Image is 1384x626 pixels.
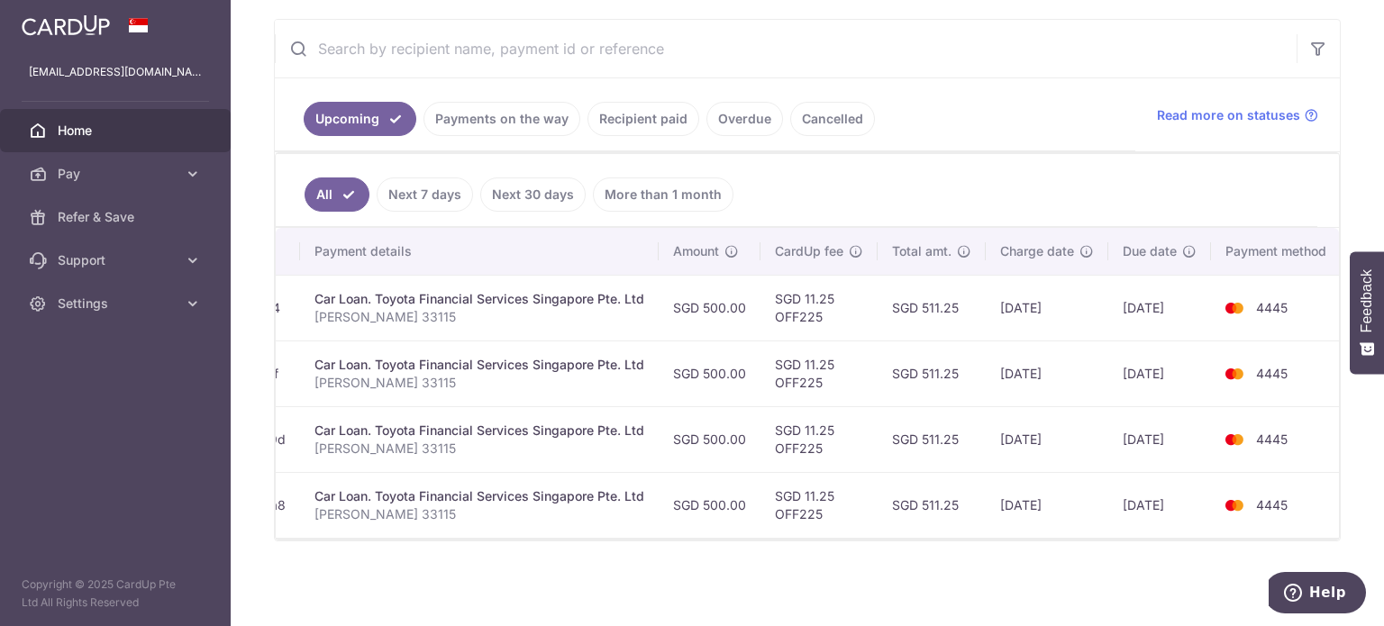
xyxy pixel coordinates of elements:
[58,295,177,313] span: Settings
[1108,472,1211,538] td: [DATE]
[986,340,1108,406] td: [DATE]
[1216,494,1252,516] img: Bank Card
[58,122,177,140] span: Home
[760,406,878,472] td: SGD 11.25 OFF225
[986,406,1108,472] td: [DATE]
[58,208,177,226] span: Refer & Save
[986,472,1108,538] td: [DATE]
[423,102,580,136] a: Payments on the way
[305,177,369,212] a: All
[986,275,1108,340] td: [DATE]
[29,63,202,81] p: [EMAIL_ADDRESS][DOMAIN_NAME]
[790,102,875,136] a: Cancelled
[659,406,760,472] td: SGD 500.00
[58,251,177,269] span: Support
[1216,363,1252,385] img: Bank Card
[1256,366,1288,381] span: 4445
[314,440,644,458] p: [PERSON_NAME] 33115
[673,242,719,260] span: Amount
[1256,431,1288,447] span: 4445
[314,290,644,308] div: Car Loan. Toyota Financial Services Singapore Pte. Ltd
[878,275,986,340] td: SGD 511.25
[58,165,177,183] span: Pay
[775,242,843,260] span: CardUp fee
[314,487,644,505] div: Car Loan. Toyota Financial Services Singapore Pte. Ltd
[1108,406,1211,472] td: [DATE]
[878,472,986,538] td: SGD 511.25
[878,340,986,406] td: SGD 511.25
[1359,269,1375,332] span: Feedback
[1157,106,1318,124] a: Read more on statuses
[314,374,644,392] p: [PERSON_NAME] 33115
[300,228,659,275] th: Payment details
[1216,297,1252,319] img: Bank Card
[1211,228,1348,275] th: Payment method
[1108,340,1211,406] td: [DATE]
[314,356,644,374] div: Car Loan. Toyota Financial Services Singapore Pte. Ltd
[314,308,644,326] p: [PERSON_NAME] 33115
[1256,300,1288,315] span: 4445
[659,472,760,538] td: SGD 500.00
[1350,251,1384,374] button: Feedback - Show survey
[1157,106,1300,124] span: Read more on statuses
[760,340,878,406] td: SGD 11.25 OFF225
[314,422,644,440] div: Car Loan. Toyota Financial Services Singapore Pte. Ltd
[275,20,1297,77] input: Search by recipient name, payment id or reference
[304,102,416,136] a: Upcoming
[1000,242,1074,260] span: Charge date
[587,102,699,136] a: Recipient paid
[22,14,110,36] img: CardUp
[1269,572,1366,617] iframe: Opens a widget where you can find more information
[1108,275,1211,340] td: [DATE]
[892,242,951,260] span: Total amt.
[593,177,733,212] a: More than 1 month
[706,102,783,136] a: Overdue
[1256,497,1288,513] span: 4445
[760,472,878,538] td: SGD 11.25 OFF225
[659,340,760,406] td: SGD 500.00
[480,177,586,212] a: Next 30 days
[659,275,760,340] td: SGD 500.00
[878,406,986,472] td: SGD 511.25
[314,505,644,523] p: [PERSON_NAME] 33115
[377,177,473,212] a: Next 7 days
[760,275,878,340] td: SGD 11.25 OFF225
[1123,242,1177,260] span: Due date
[1216,429,1252,450] img: Bank Card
